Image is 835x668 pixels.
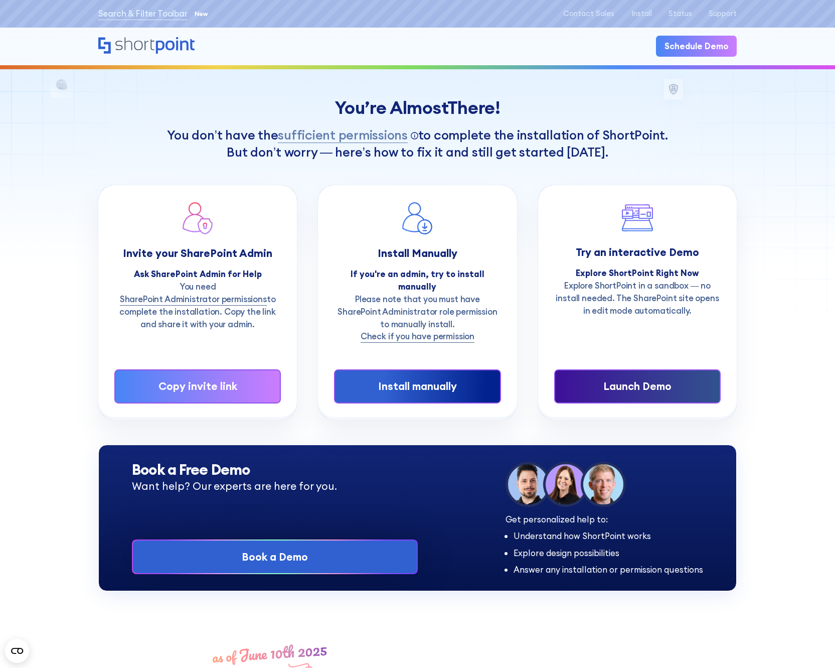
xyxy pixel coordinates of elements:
[656,36,737,57] a: Schedule Demo
[514,532,703,541] li: Understand how ShortPoint works
[132,462,417,478] h2: Book a Free Demo
[631,10,652,18] a: Install
[98,37,196,55] a: Home
[120,293,267,306] a: SharePoint Administrator permissions
[98,8,188,20] a: Search & Filter Toolbar
[98,97,737,118] div: You’re Almost !
[361,330,474,343] a: Check if you have permission
[114,281,281,331] p: You need to complete the installation. Copy the link and share it with your admin.
[572,378,703,394] div: Launch Demo
[278,126,408,145] span: sufficient permissions
[576,268,699,278] strong: Explore ShortPoint Right Now
[334,369,500,404] a: Install manually
[654,552,835,668] iframe: Chat Widget
[132,478,417,494] p: Want help? Our experts are here for you.
[133,541,416,573] a: Book a Demo
[664,40,729,53] div: Schedule Demo
[514,549,703,558] li: Explore design possibilities
[114,369,281,404] a: Copy invite link
[334,293,500,343] p: Please note that you must have SharePoint Administrator role permission to manually install.
[554,280,721,317] p: Explore ShortPoint in a sandbox — no install needed. The SharePoint site opens in edit mode autom...
[709,10,737,18] a: Support
[514,566,703,574] li: Answer any installation or permission questions
[352,378,483,394] div: Install manually
[134,269,262,279] strong: Ask SharePoint Admin for Help
[506,515,703,524] div: Get personalized help to:
[669,10,692,18] a: Status
[351,269,484,292] strong: If you're an admin, try to install manually
[447,96,495,118] span: There
[123,246,272,260] strong: Invite your SharePoint Admin
[132,378,263,394] div: Copy invite link
[5,639,29,663] button: Open CMP widget
[98,126,737,160] h1: You don’t have the to complete the installation of ShortPoint. But don’t worry — here’s how to fi...
[563,10,614,18] a: Contact Sales
[576,245,699,259] strong: Try an interactive Demo
[554,369,721,404] a: Launch Demo
[378,246,457,260] strong: Install Manually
